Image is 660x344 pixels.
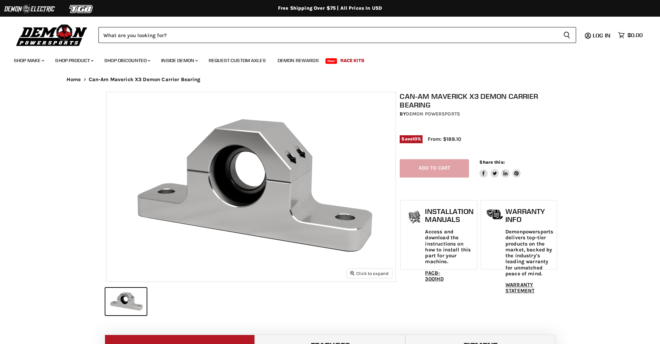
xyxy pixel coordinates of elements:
button: IMAGE thumbnail [105,288,147,315]
span: Can-Am Maverick X3 Demon Carrier Bearing [89,77,201,83]
a: Home [67,77,81,83]
h1: Installation Manuals [425,207,473,224]
input: Search [98,27,558,43]
a: Demon Powersports [406,111,460,117]
img: Demon Powersports [14,23,90,47]
a: $0.00 [615,30,646,40]
span: Click to expand [350,271,389,276]
h1: Warranty Info [505,207,553,224]
img: warranty-icon.png [486,209,504,220]
a: Demon Rewards [272,53,324,68]
p: Demonpowersports delivers top-tier products on the market, backed by the industry's leading warra... [505,229,553,277]
h1: Can-Am Maverick X3 Demon Carrier Bearing [400,92,558,109]
img: install_manual-icon.png [406,209,423,226]
a: Shop Product [50,53,98,68]
span: 10 [412,136,417,141]
a: Inside Demon [156,53,202,68]
span: Share this: [479,160,504,165]
nav: Breadcrumbs [53,77,607,83]
a: Shop Discounted [99,53,155,68]
a: Log in [590,32,615,38]
span: $0.00 [627,32,643,38]
span: Log in [593,32,610,39]
button: Search [558,27,576,43]
div: Free Shipping Over $75 | All Prices In USD [53,5,607,11]
img: IMAGE [106,92,396,282]
p: Access and download the instructions on how to install this part for your machine. [425,229,473,265]
button: Click to expand [347,269,392,278]
span: From: $188.10 [428,136,461,142]
span: New! [325,58,337,64]
img: Demon Electric Logo 2 [3,2,55,16]
a: PACB-3001HD [425,270,444,282]
a: Race Kits [335,53,370,68]
aside: Share this: [479,159,521,178]
a: Request Custom Axles [203,53,271,68]
form: Product [98,27,576,43]
div: by [400,110,558,118]
ul: Main menu [9,51,641,68]
img: TGB Logo 2 [55,2,107,16]
a: Shop Make [9,53,49,68]
a: WARRANTY STATEMENT [505,282,535,294]
span: Save % [400,135,423,143]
